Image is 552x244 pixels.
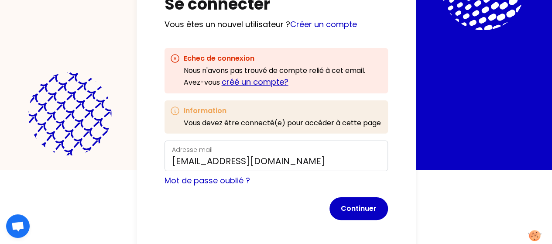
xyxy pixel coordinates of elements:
p: Vous devez être connecté(e) pour accéder à cette page [184,118,381,128]
h3: Echec de connexion [184,53,383,64]
label: Adresse mail [172,145,213,154]
div: Ouvrir le chat [6,214,30,238]
h3: Information [184,106,381,116]
p: Vous êtes un nouvel utilisateur ? [165,18,388,31]
a: Créer un compte [290,19,357,30]
div: Nous n'avons pas trouvé de compte relié à cet email . Avez-vous [184,65,383,88]
button: Continuer [329,197,388,220]
a: Mot de passe oublié ? [165,175,250,186]
a: créé un compte? [222,76,288,87]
